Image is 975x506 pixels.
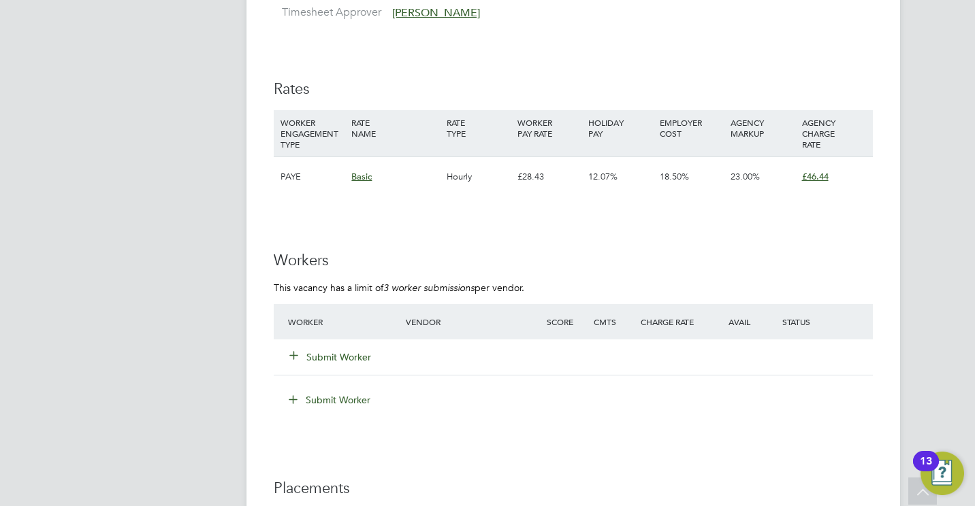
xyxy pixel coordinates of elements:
div: 13 [920,461,932,479]
div: EMPLOYER COST [656,110,727,146]
span: 12.07% [588,171,618,182]
h3: Rates [274,80,873,99]
span: 18.50% [660,171,689,182]
div: Hourly [443,157,514,197]
div: Status [779,309,873,334]
div: AGENCY MARKUP [727,110,798,146]
div: Charge Rate [637,309,708,334]
div: Score [543,309,590,334]
div: Worker [285,309,402,334]
em: 3 worker submissions [383,282,475,294]
button: Submit Worker [290,350,372,364]
span: [PERSON_NAME] [392,6,480,20]
span: Basic [351,171,372,182]
div: Avail [708,309,779,334]
label: Timesheet Approver [274,5,381,20]
div: RATE TYPE [443,110,514,146]
div: Cmts [590,309,637,334]
div: WORKER ENGAGEMENT TYPE [277,110,348,156]
button: Open Resource Center, 13 new notifications [921,452,964,495]
div: £28.43 [514,157,585,197]
h3: Placements [274,479,873,499]
div: RATE NAME [348,110,443,146]
p: This vacancy has a limit of per vendor. [274,282,873,294]
div: WORKER PAY RATE [514,110,585,146]
div: HOLIDAY PAY [585,110,656,146]
div: AGENCY CHARGE RATE [799,110,869,156]
button: Submit Worker [279,389,381,411]
div: PAYE [277,157,348,197]
h3: Workers [274,251,873,271]
div: Vendor [402,309,543,334]
span: 23.00% [731,171,760,182]
span: £46.44 [802,171,829,182]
